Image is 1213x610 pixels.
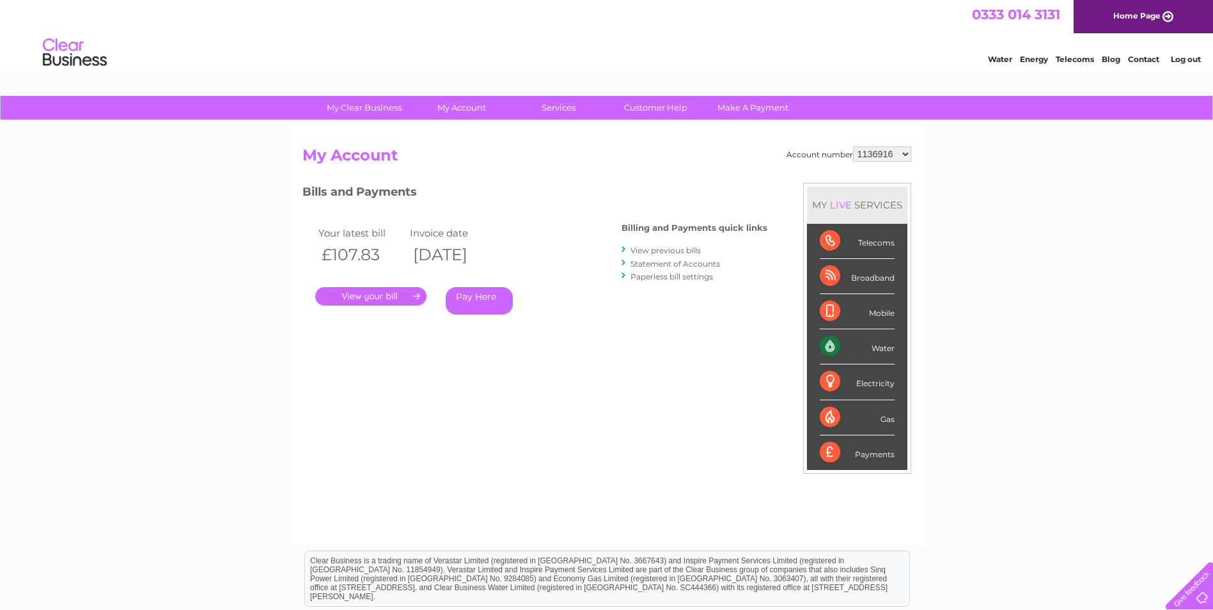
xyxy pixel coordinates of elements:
[807,187,907,223] div: MY SERVICES
[820,435,895,470] div: Payments
[820,329,895,364] div: Water
[820,224,895,259] div: Telecoms
[407,242,499,268] th: [DATE]
[630,272,713,281] a: Paperless bill settings
[506,96,611,120] a: Services
[630,259,720,269] a: Statement of Accounts
[820,364,895,400] div: Electricity
[315,242,407,268] th: £107.83
[1171,54,1201,64] a: Log out
[827,199,854,211] div: LIVE
[305,7,909,62] div: Clear Business is a trading name of Verastar Limited (registered in [GEOGRAPHIC_DATA] No. 3667643...
[820,294,895,329] div: Mobile
[409,96,514,120] a: My Account
[630,246,701,255] a: View previous bills
[407,224,499,242] td: Invoice date
[315,224,407,242] td: Your latest bill
[315,287,427,306] a: .
[622,223,767,233] h4: Billing and Payments quick links
[311,96,417,120] a: My Clear Business
[1102,54,1120,64] a: Blog
[820,259,895,294] div: Broadband
[1020,54,1048,64] a: Energy
[786,146,911,162] div: Account number
[302,183,767,205] h3: Bills and Payments
[1128,54,1159,64] a: Contact
[446,287,513,315] a: Pay Here
[820,400,895,435] div: Gas
[988,54,1012,64] a: Water
[302,146,911,171] h2: My Account
[972,6,1060,22] a: 0333 014 3131
[42,33,107,72] img: logo.png
[603,96,708,120] a: Customer Help
[700,96,806,120] a: Make A Payment
[1056,54,1094,64] a: Telecoms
